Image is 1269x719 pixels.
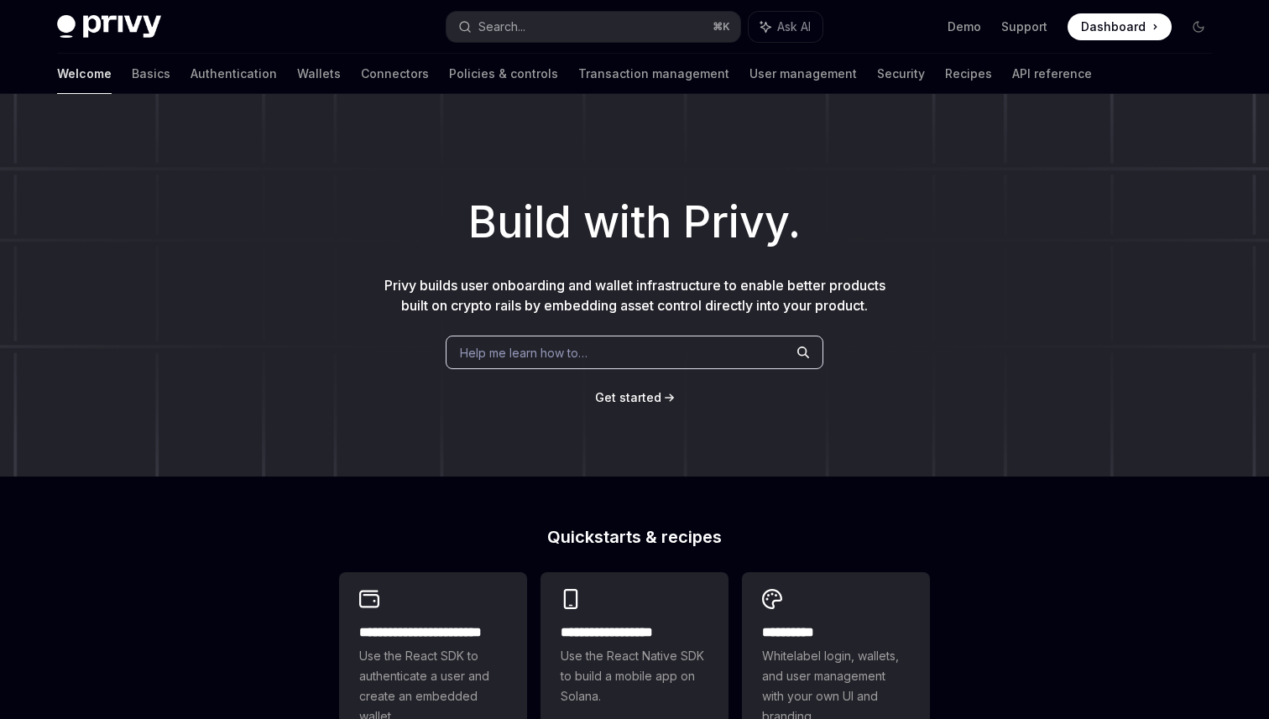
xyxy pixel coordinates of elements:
[339,529,930,545] h2: Quickstarts & recipes
[1185,13,1212,40] button: Toggle dark mode
[1068,13,1172,40] a: Dashboard
[948,18,981,35] a: Demo
[361,54,429,94] a: Connectors
[777,18,811,35] span: Ask AI
[297,54,341,94] a: Wallets
[595,390,661,404] span: Get started
[1081,18,1146,35] span: Dashboard
[57,54,112,94] a: Welcome
[27,190,1242,255] h1: Build with Privy.
[749,12,822,42] button: Ask AI
[1001,18,1047,35] a: Support
[877,54,925,94] a: Security
[578,54,729,94] a: Transaction management
[132,54,170,94] a: Basics
[561,646,708,706] span: Use the React Native SDK to build a mobile app on Solana.
[384,277,885,314] span: Privy builds user onboarding and wallet infrastructure to enable better products built on crypto ...
[449,54,558,94] a: Policies & controls
[595,389,661,406] a: Get started
[749,54,857,94] a: User management
[460,344,587,362] span: Help me learn how to…
[191,54,277,94] a: Authentication
[945,54,992,94] a: Recipes
[1012,54,1092,94] a: API reference
[713,20,730,34] span: ⌘ K
[57,15,161,39] img: dark logo
[478,17,525,37] div: Search...
[446,12,740,42] button: Search...⌘K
